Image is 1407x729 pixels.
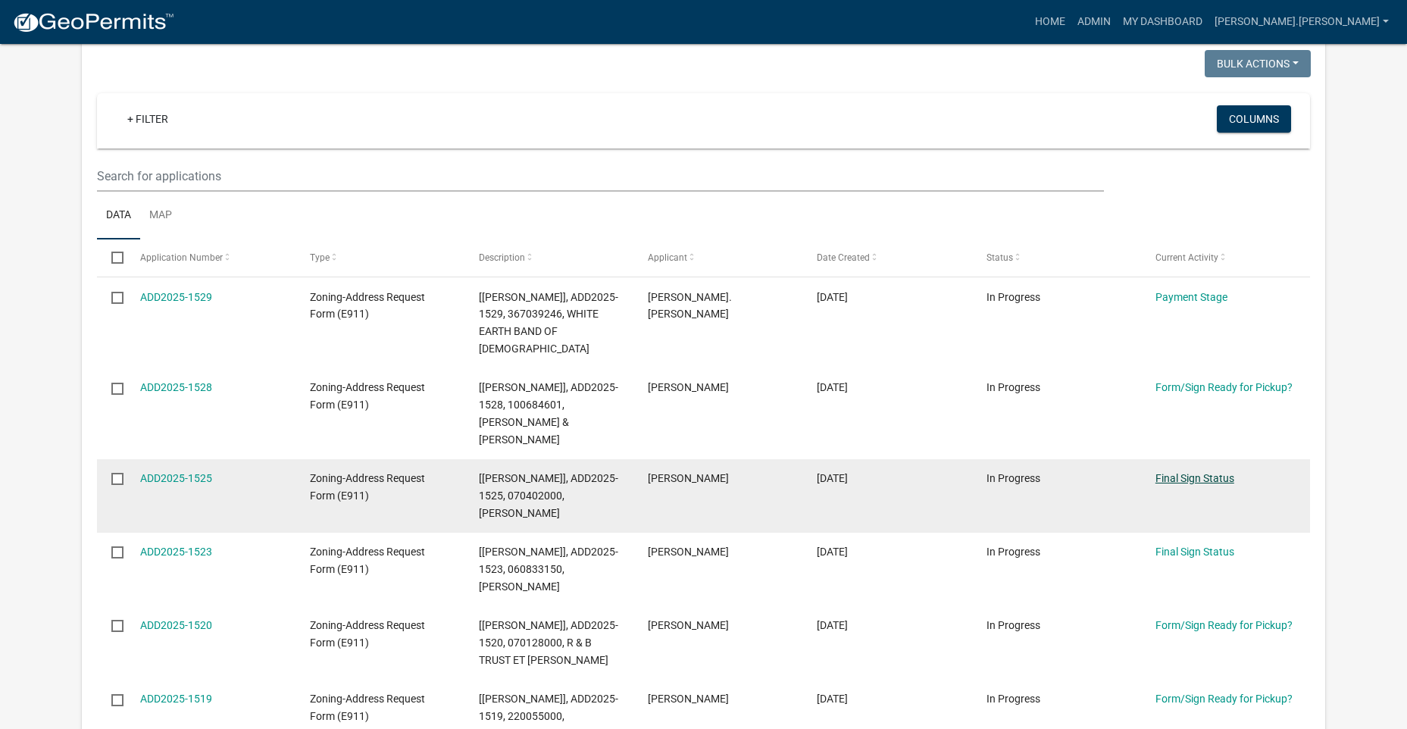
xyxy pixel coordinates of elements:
span: Zoning-Address Request Form (E911) [310,546,425,575]
datatable-header-cell: Application Number [126,239,295,276]
span: PATTI J MILLER [648,472,729,484]
span: In Progress [986,472,1040,484]
a: Admin [1071,8,1117,36]
a: Final Sign Status [1155,472,1234,484]
a: Final Sign Status [1155,546,1234,558]
a: ADD2025-1528 [140,381,212,393]
button: Bulk Actions [1205,50,1311,77]
datatable-header-cell: Applicant [633,239,802,276]
a: Payment Stage [1155,291,1227,303]
a: ADD2025-1519 [140,693,212,705]
span: Casey Lyden [648,546,729,558]
button: Columns [1217,105,1291,133]
a: + Filter [115,105,180,133]
a: Form/Sign Ready for Pickup? [1155,619,1293,631]
span: 09/12/2025 [817,381,848,393]
input: Search for applications [97,161,1104,192]
span: [Nicole Bradbury], ADD2025-1528, 100684601, ROBERT G & DENISE E KNOBLACH [479,381,618,445]
span: Richard Herfindahl [648,619,729,631]
span: Zoning-Address Request Form (E911) [310,472,425,502]
span: Type [310,252,330,263]
datatable-header-cell: Select [97,239,126,276]
span: Status [986,252,1013,263]
span: 08/27/2025 [817,693,848,705]
span: In Progress [986,291,1040,303]
span: 09/05/2025 [817,472,848,484]
span: Zoning-Address Request Form (E911) [310,693,425,722]
span: 09/03/2025 [817,546,848,558]
span: Zoning-Address Request Form (E911) [310,381,425,411]
a: ADD2025-1523 [140,546,212,558]
datatable-header-cell: Date Created [802,239,971,276]
a: ADD2025-1525 [140,472,212,484]
a: Form/Sign Ready for Pickup? [1155,381,1293,393]
a: Form/Sign Ready for Pickup? [1155,693,1293,705]
span: [Nicole Bradbury], ADD2025-1520, 070128000, R & B TRUST ET AL HERFINDAHL [479,619,618,666]
span: [Nicole Bradbury], ADD2025-1529, 367039246, WHITE EARTH BAND OF CHIPPEWA INDIANS [479,291,618,355]
span: Date Created [817,252,870,263]
a: ADD2025-1529 [140,291,212,303]
span: Current Activity [1155,252,1218,263]
datatable-header-cell: Description [464,239,633,276]
a: [PERSON_NAME].[PERSON_NAME] [1208,8,1395,36]
a: My Dashboard [1117,8,1208,36]
span: [Nicole Bradbury], ADD2025-1523, 060833150, MICHAEL ANDERSON [479,546,618,593]
a: Data [97,192,140,240]
span: Description [479,252,525,263]
span: Application Number [140,252,223,263]
span: Richard Nunn [648,693,729,705]
span: 09/15/2025 [817,291,848,303]
a: ADD2025-1520 [140,619,212,631]
span: angela.lefebvre [648,291,732,321]
datatable-header-cell: Current Activity [1141,239,1310,276]
a: Map [140,192,181,240]
span: In Progress [986,546,1040,558]
span: In Progress [986,381,1040,393]
datatable-header-cell: Type [295,239,464,276]
datatable-header-cell: Status [971,239,1140,276]
span: Zoning-Address Request Form (E911) [310,619,425,649]
span: Bob Knoblach [648,381,729,393]
span: [Nicole Bradbury], ADD2025-1525, 070402000, PATTI MILLER [479,472,618,519]
span: Zoning-Address Request Form (E911) [310,291,425,321]
span: In Progress [986,619,1040,631]
span: Applicant [648,252,687,263]
span: 08/28/2025 [817,619,848,631]
a: Home [1029,8,1071,36]
span: In Progress [986,693,1040,705]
